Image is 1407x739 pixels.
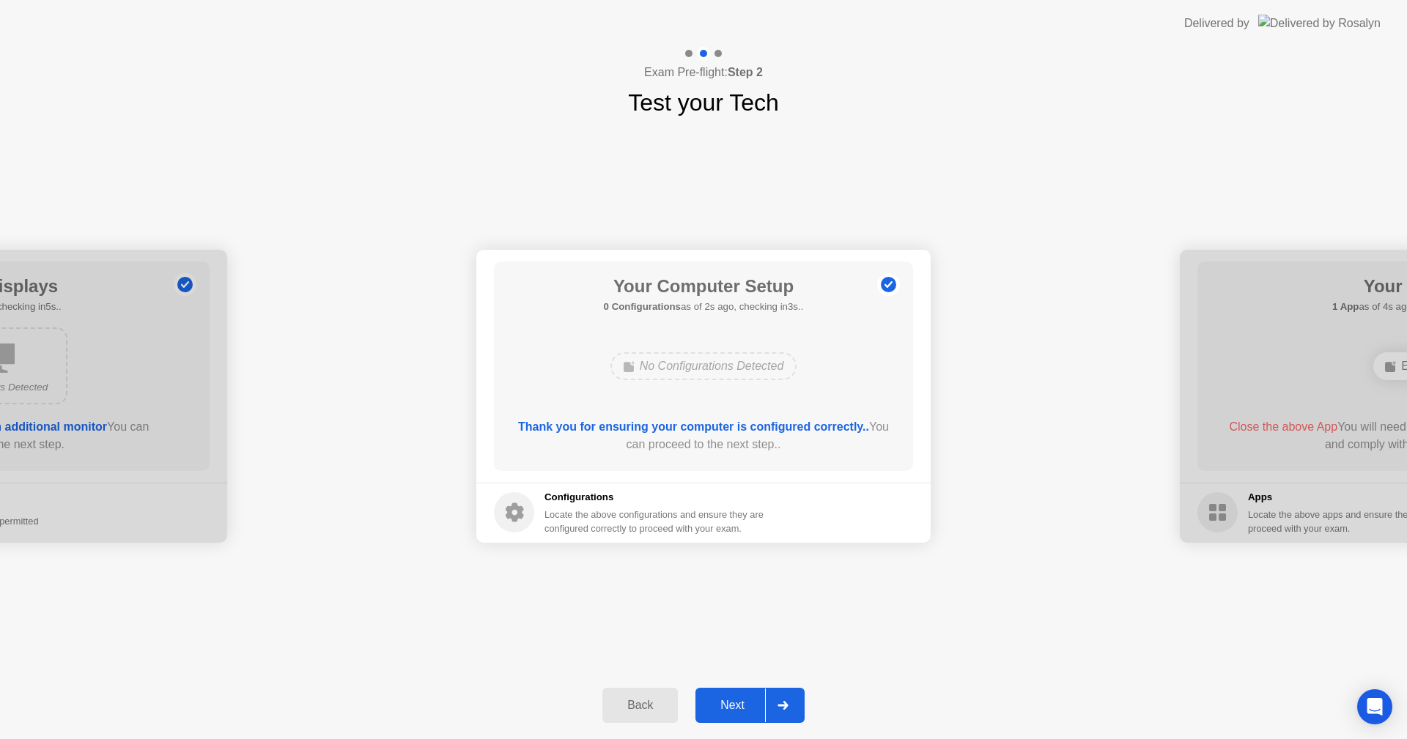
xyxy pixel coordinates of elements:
div: Back [607,699,673,712]
button: Back [602,688,678,723]
div: Locate the above configurations and ensure they are configured correctly to proceed with your exam. [544,508,767,535]
button: Next [695,688,805,723]
div: You can proceed to the next step.. [515,418,893,453]
img: Delivered by Rosalyn [1258,15,1381,31]
h5: Configurations [544,490,767,505]
h5: as of 2s ago, checking in3s.. [604,300,804,314]
b: Thank you for ensuring your computer is configured correctly.. [518,420,869,433]
b: Step 2 [728,66,763,78]
div: Open Intercom Messenger [1357,689,1392,724]
div: No Configurations Detected [610,352,797,380]
h4: Exam Pre-flight: [644,64,763,81]
h1: Test your Tech [628,85,779,120]
h1: Your Computer Setup [604,273,804,300]
div: Delivered by [1184,15,1249,32]
b: 0 Configurations [604,301,681,312]
div: Next [700,699,765,712]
